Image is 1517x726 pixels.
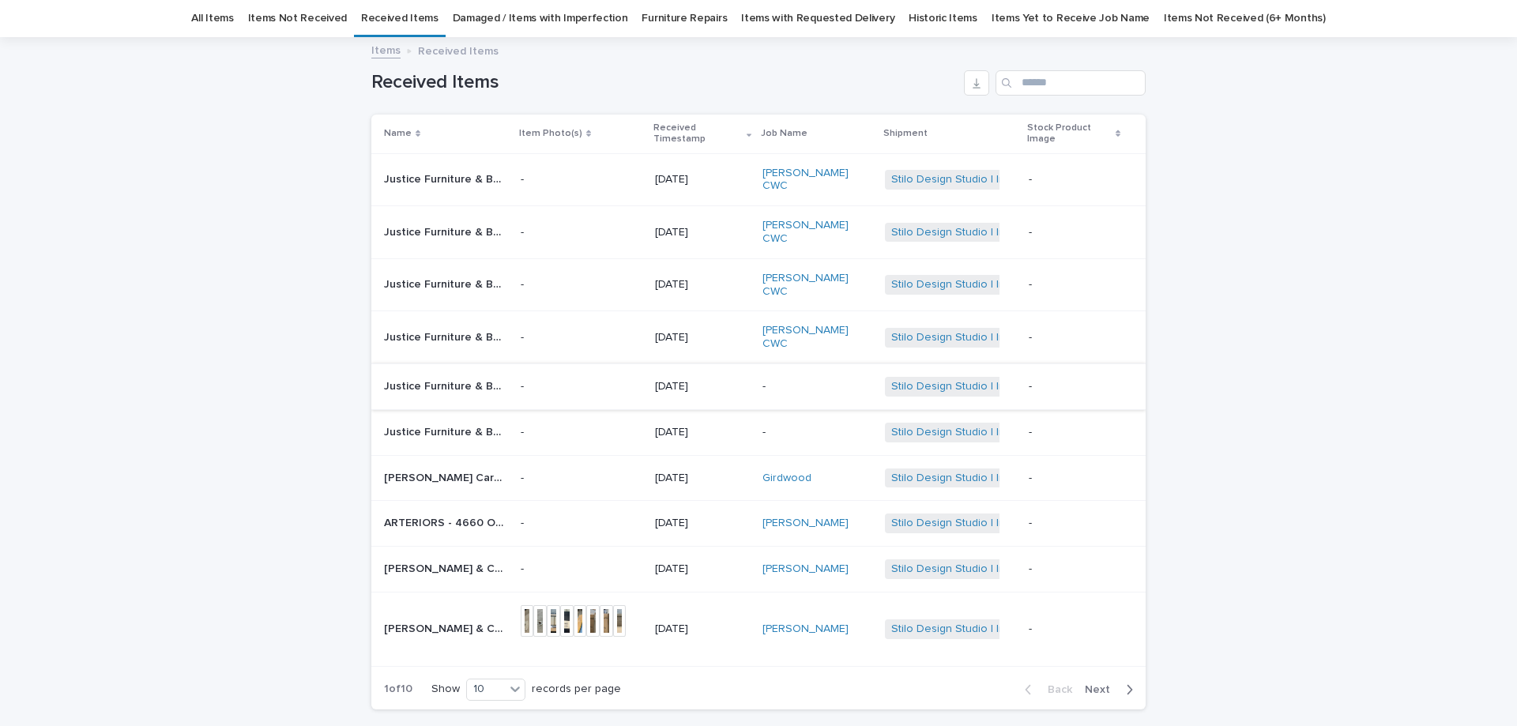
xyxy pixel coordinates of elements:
p: Justice Furniture & Bedding - J Max Box Spring 5/0 | 77679 [384,423,511,439]
p: - [521,562,643,576]
a: [PERSON_NAME] [762,517,849,530]
p: [DATE] [655,623,750,636]
p: Stock Product Image [1027,119,1111,149]
tr: ARTERIORS - 4660 ORSEN CONSOLE | 77098ARTERIORS - 4660 ORSEN CONSOLE | 77098 -[DATE][PERSON_NAME]... [371,501,1146,547]
p: - [521,472,643,485]
p: [DATE] [655,226,750,239]
span: Back [1038,684,1072,695]
p: Show [431,683,460,696]
p: Shipment [883,125,928,142]
a: [PERSON_NAME] CWC [762,219,871,246]
p: Justice Furniture & Bedding - Island Palm 6/6 | 77682 [384,170,511,186]
p: - [762,426,871,439]
p: - [521,331,643,344]
p: Job Name [761,125,807,142]
p: [DATE] [655,331,750,344]
p: [DATE] [655,278,750,292]
div: 10 [467,681,505,698]
p: - [1029,173,1120,186]
a: [PERSON_NAME] CWC [762,167,871,194]
p: [DATE] [655,380,750,393]
p: CURREY & COMPANY - 3000-0301 DEANNA RAFFIA NIGHTSTAND | 76998 [384,559,511,576]
p: - [521,380,643,393]
button: Back [1012,683,1078,697]
input: Search [996,70,1146,96]
p: Item Photo(s) [519,125,582,142]
p: Justice Furniture & Bedding - J Max Box Spring 6/6 | 77678 [384,275,511,292]
p: Justice Furniture & Bedding - Island Palm 5/0 | 77680 [384,377,511,393]
p: - [1029,331,1120,344]
tr: [PERSON_NAME] Carpet - 10 x 18 Rug San Vito - White Glove | 77544[PERSON_NAME] Carpet - 10 x 18 R... [371,455,1146,501]
p: - [1029,426,1120,439]
p: [DATE] [655,562,750,576]
p: - [1029,472,1120,485]
a: Stilo Design Studio | Inbound Shipment | 25244 [891,226,1130,239]
tr: Justice Furniture & Bedding - J Max Box Spring 6/6 | 77677Justice Furniture & Bedding - J Max Box... [371,206,1146,259]
p: records per page [532,683,621,696]
a: Stilo Design Studio | Inbound Shipment | 25085 [891,562,1129,576]
a: Stilo Design Studio | Inbound Shipment | 25244 [891,331,1130,344]
p: Stanton Carpet - 10 x 18 Rug San Vito - White Glove | 77544 [384,468,511,485]
p: - [1029,226,1120,239]
p: - [521,517,643,530]
p: - [1029,623,1120,636]
a: Girdwood [762,472,811,485]
p: ARTERIORS - 4660 ORSEN CONSOLE | 77098 [384,513,511,530]
p: 1 of 10 [371,670,425,709]
button: Next [1078,683,1146,697]
a: [PERSON_NAME] CWC [762,272,871,299]
p: - [1029,380,1120,393]
p: - [1029,517,1120,530]
p: - [1029,562,1120,576]
p: - [762,380,871,393]
tr: Justice Furniture & Bedding - J Max Box Spring 6/6 | 77678Justice Furniture & Bedding - J Max Box... [371,258,1146,311]
p: [DATE] [655,472,750,485]
a: [PERSON_NAME] CWC [762,324,871,351]
p: - [521,278,643,292]
a: Stilo Design Studio | Inbound Shipment | 25244 [891,173,1130,186]
p: Name [384,125,412,142]
a: Stilo Design Studio | Inbound Shipment | 25244 [891,278,1130,292]
tr: Justice Furniture & Bedding - Island Palm 5/0 | 77680Justice Furniture & Bedding - Island Palm 5/... [371,363,1146,409]
a: Stilo Design Studio | Inbound Shipment | 25207 [891,472,1129,485]
p: Received Timestamp [653,119,743,149]
tr: Justice Furniture & Bedding - J Max Box Spring 5/0 | 77679Justice Furniture & Bedding - J Max Box... [371,409,1146,455]
p: CURREY & COMPANY - 3000-0300 DEANNA RAFFIA CRENDENZA | 77000 [384,619,511,636]
a: Stilo Design Studio | Inbound Shipment | 25244 [891,380,1130,393]
a: Items [371,40,401,58]
a: Stilo Design Studio | Inbound Shipment | 25085 [891,623,1129,636]
p: [DATE] [655,426,750,439]
p: [DATE] [655,517,750,530]
a: [PERSON_NAME] [762,562,849,576]
tr: Justice Furniture & Bedding - Island Palm 6/6 | 77681Justice Furniture & Bedding - Island Palm 6/... [371,311,1146,364]
h1: Received Items [371,71,958,94]
tr: [PERSON_NAME] & COMPANY - 3000-0301 [PERSON_NAME] RAFFIA NIGHTSTAND | 76998[PERSON_NAME] & COMPAN... [371,547,1146,592]
a: Stilo Design Studio | Inbound Shipment | 25111 [891,517,1121,530]
p: - [521,173,643,186]
tr: Justice Furniture & Bedding - Island Palm 6/6 | 77682Justice Furniture & Bedding - Island Palm 6/... [371,153,1146,206]
p: - [521,426,643,439]
p: Justice Furniture & Bedding - Island Palm 6/6 | 77681 [384,328,511,344]
a: Stilo Design Studio | Inbound Shipment | 25244 [891,426,1130,439]
span: Next [1085,684,1120,695]
p: Justice Furniture & Bedding - J Max Box Spring 6/6 | 77677 [384,223,511,239]
p: Received Items [418,41,499,58]
p: - [1029,278,1120,292]
p: [DATE] [655,173,750,186]
tr: [PERSON_NAME] & COMPANY - 3000-0300 [PERSON_NAME] | 77000[PERSON_NAME] & COMPANY - 3000-0300 [PER... [371,592,1146,666]
p: - [521,226,643,239]
a: [PERSON_NAME] [762,623,849,636]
